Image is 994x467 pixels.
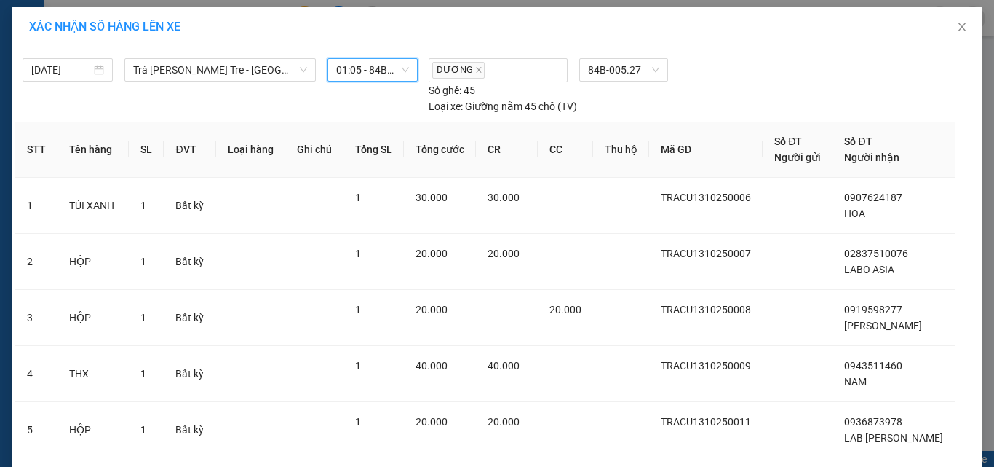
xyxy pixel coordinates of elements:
th: Ghi chú [285,122,343,178]
td: Bất kỳ [164,178,215,234]
th: Mã GD [649,122,763,178]
td: TÚI XANH [57,178,129,234]
span: 1 [140,424,146,436]
td: HỘP [57,234,129,290]
span: Gửi: [12,14,35,29]
div: 45 [429,82,475,98]
span: close [475,66,482,74]
span: down [299,66,308,74]
th: ĐVT [164,122,215,178]
span: 20.000 [416,248,448,259]
span: Số ĐT [774,136,802,147]
div: Giường nằm 45 chỗ (TV) [429,98,577,114]
span: TRACU1310250008 [661,304,751,315]
td: HỘP [57,402,129,458]
span: Người gửi [774,152,821,163]
span: 1 [355,304,361,315]
span: 1 [140,368,146,380]
td: 2 [15,234,57,290]
div: [GEOGRAPHIC_DATA] [95,12,242,45]
span: 40.000 [488,360,520,372]
td: THX [57,346,129,402]
span: DƯƠNG [432,62,485,79]
td: 3 [15,290,57,346]
div: Trà Cú [12,12,84,30]
div: 0978777338 [95,63,242,83]
span: TRACU1310250007 [661,248,751,259]
span: TRACU1310250011 [661,416,751,428]
th: Loại hàng [216,122,285,178]
span: Số ghế: [429,82,461,98]
span: Số ĐT [844,136,872,147]
th: STT [15,122,57,178]
input: 14/10/2025 [31,62,91,78]
span: 20.000 [549,304,581,315]
span: TRACU1310250009 [661,360,751,372]
span: Nhận: [95,12,130,28]
span: 1 [355,192,361,203]
td: Bất kỳ [164,234,215,290]
span: 0936873978 [844,416,902,428]
td: Bất kỳ [164,402,215,458]
span: 1 [140,200,146,211]
span: CR : [11,93,33,109]
span: 40.000 [416,360,448,372]
span: 0907624187 [844,192,902,203]
th: SL [129,122,164,178]
th: CR [476,122,537,178]
span: Loại xe: [429,98,463,114]
span: TRACU1310250006 [661,192,751,203]
span: LAB [PERSON_NAME] [844,432,943,444]
th: Tổng SL [343,122,404,178]
th: Thu hộ [593,122,649,178]
span: 1 [140,256,146,267]
span: Người nhận [844,152,899,163]
td: 4 [15,346,57,402]
span: 30.000 [416,192,448,203]
span: 20.000 [416,416,448,428]
td: 1 [15,178,57,234]
td: 5 [15,402,57,458]
span: LABO ASIA [844,264,894,275]
th: Tên hàng [57,122,129,178]
span: NAM [844,376,867,388]
th: Tổng cước [404,122,476,178]
span: 30.000 [488,192,520,203]
span: close [956,21,968,33]
span: 20.000 [488,416,520,428]
th: CC [538,122,593,178]
span: XÁC NHẬN SỐ HÀNG LÊN XE [29,20,180,34]
span: 02837510076 [844,248,908,259]
span: Trà Vinh - Bến Tre - Sài Gòn [133,59,307,81]
span: 1 [355,416,361,428]
span: 84B-005.27 [588,59,659,81]
td: Bất kỳ [164,346,215,402]
td: HỘP [57,290,129,346]
button: Close [942,7,982,48]
td: Bất kỳ [164,290,215,346]
span: HOA [844,208,865,219]
div: 30.000 [11,92,87,109]
span: 0919598277 [844,304,902,315]
span: 1 [140,312,146,323]
span: 20.000 [488,248,520,259]
div: TRUNG [95,45,242,63]
span: [PERSON_NAME] [844,320,922,331]
span: 20.000 [416,304,448,315]
span: 01:05 - 84B-005.27 [336,59,409,81]
span: 1 [355,248,361,259]
span: 0943511460 [844,360,902,372]
span: 1 [355,360,361,372]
